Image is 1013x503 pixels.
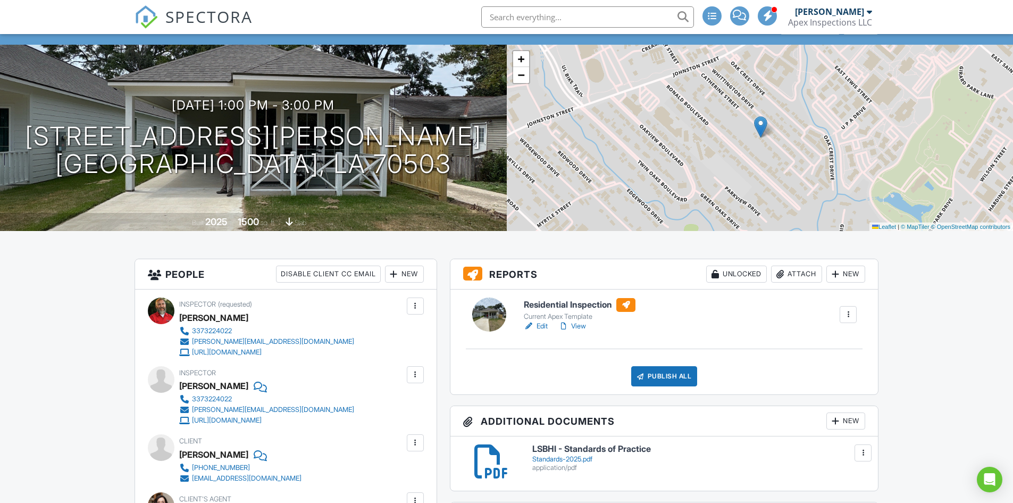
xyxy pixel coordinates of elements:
[205,216,228,227] div: 2025
[276,266,381,283] div: Disable Client CC Email
[179,394,354,405] a: 3373224022
[532,444,866,454] h6: LSBHI - Standards of Practice
[977,467,1002,492] div: Open Intercom Messenger
[517,68,524,81] span: −
[192,395,232,403] div: 3373224022
[788,17,872,28] div: Apex Inspections LLC
[532,464,866,472] div: application/pdf
[532,444,866,472] a: LSBHI - Standards of Practice Standards-2025.pdf application/pdf
[450,406,878,436] h3: Additional Documents
[179,405,354,415] a: [PERSON_NAME][EMAIL_ADDRESS][DOMAIN_NAME]
[706,266,767,283] div: Unlocked
[179,447,248,463] div: [PERSON_NAME]
[898,224,899,230] span: |
[179,437,202,445] span: Client
[385,266,424,283] div: New
[179,378,248,394] div: [PERSON_NAME]
[192,416,262,425] div: [URL][DOMAIN_NAME]
[179,347,354,358] a: [URL][DOMAIN_NAME]
[795,6,864,17] div: [PERSON_NAME]
[781,20,840,34] div: Client View
[179,336,354,347] a: [PERSON_NAME][EMAIL_ADDRESS][DOMAIN_NAME]
[179,300,216,308] span: Inspector
[524,321,548,332] a: Edit
[513,51,529,67] a: Zoom in
[192,327,232,335] div: 3373224022
[135,259,437,290] h3: People
[524,298,635,312] h6: Residential Inspection
[931,224,1010,230] a: © OpenStreetMap contributors
[179,310,248,326] div: [PERSON_NAME]
[192,337,354,346] div: [PERSON_NAME][EMAIL_ADDRESS][DOMAIN_NAME]
[172,98,334,112] h3: [DATE] 1:00 pm - 3:00 pm
[179,369,216,377] span: Inspector
[238,216,259,227] div: 1500
[192,474,302,483] div: [EMAIL_ADDRESS][DOMAIN_NAME]
[261,219,275,227] span: sq. ft.
[450,259,878,290] h3: Reports
[192,464,250,472] div: [PHONE_NUMBER]
[872,224,896,230] a: Leaflet
[524,298,635,321] a: Residential Inspection Current Apex Template
[218,300,252,308] span: (requested)
[558,321,586,332] a: View
[192,406,354,414] div: [PERSON_NAME][EMAIL_ADDRESS][DOMAIN_NAME]
[295,219,306,227] span: slab
[826,266,865,283] div: New
[771,266,822,283] div: Attach
[826,413,865,430] div: New
[192,219,204,227] span: Built
[135,14,253,37] a: SPECTORA
[135,5,158,29] img: The Best Home Inspection Software - Spectora
[179,495,231,503] span: Client's Agent
[532,455,866,464] div: Standards-2025.pdf
[754,116,767,138] img: Marker
[25,122,482,179] h1: [STREET_ADDRESS][PERSON_NAME] [GEOGRAPHIC_DATA], LA 70503
[843,20,878,34] div: More
[179,415,354,426] a: [URL][DOMAIN_NAME]
[524,312,635,321] div: Current Apex Template
[517,52,524,65] span: +
[631,366,698,386] div: Publish All
[179,463,302,473] a: [PHONE_NUMBER]
[901,224,930,230] a: © MapTiler
[179,473,302,484] a: [EMAIL_ADDRESS][DOMAIN_NAME]
[165,5,253,28] span: SPECTORA
[481,6,694,28] input: Search everything...
[192,348,262,357] div: [URL][DOMAIN_NAME]
[179,326,354,336] a: 3373224022
[513,67,529,83] a: Zoom out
